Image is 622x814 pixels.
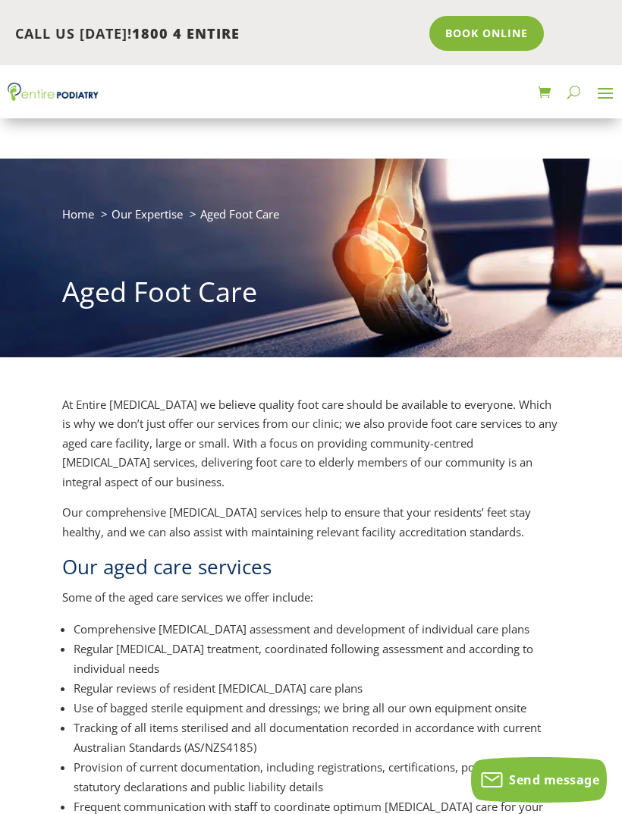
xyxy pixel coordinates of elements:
li: Regular reviews of resident [MEDICAL_DATA] care plans [74,678,560,698]
h1: Aged Foot Care [62,273,560,319]
a: Our Expertise [112,206,183,222]
span: 1800 4 ENTIRE [132,24,240,42]
li: Regular [MEDICAL_DATA] treatment, coordinated following assessment and according to individual needs [74,639,560,678]
nav: breadcrumb [62,204,560,235]
span: Send message [509,772,599,788]
button: Send message [471,757,607,803]
a: Home [62,206,94,222]
p: CALL US [DATE]! [15,24,419,44]
li: Tracking of all items sterilised and all documentation recorded in accordance with current Austra... [74,718,560,757]
p: Some of the aged care services we offer include: [62,588,560,619]
h2: Our aged care services [62,553,560,588]
a: Book Online [429,16,544,51]
li: Provision of current documentation, including registrations, certifications, police checks, statu... [74,757,560,797]
p: Our comprehensive [MEDICAL_DATA] services help to ensure that your residents’ feet stay healthy, ... [62,503,560,553]
span: Aged Foot Care [200,206,279,222]
li: Use of bagged sterile equipment and dressings; we bring all our own equipment onsite [74,698,560,718]
li: Comprehensive [MEDICAL_DATA] assessment and development of individual care plans [74,619,560,639]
